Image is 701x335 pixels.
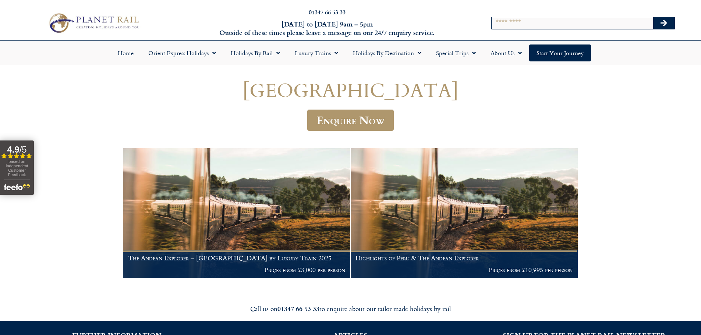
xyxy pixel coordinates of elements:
[355,266,573,274] p: Prices from £10,995 per person
[128,266,345,274] p: Prices from £3,000 per person
[277,304,319,313] strong: 01347 66 53 33
[355,254,573,262] h1: Highlights of Peru & The Andean Explorer
[141,44,223,61] a: Orient Express Holidays
[529,44,591,61] a: Start your Journey
[307,110,394,131] a: Enquire Now
[45,11,142,35] img: Planet Rail Train Holidays Logo
[429,44,483,61] a: Special Trips
[130,79,571,101] h1: [GEOGRAPHIC_DATA]
[653,17,675,29] button: Search
[4,44,697,61] nav: Menu
[128,254,345,262] h1: The Andean Explorer – [GEOGRAPHIC_DATA] by Luxury Train 2025
[110,44,141,61] a: Home
[346,44,429,61] a: Holidays by Destination
[287,44,346,61] a: Luxury Trains
[309,8,346,16] a: 01347 66 53 33
[123,148,350,278] a: The Andean Explorer – [GEOGRAPHIC_DATA] by Luxury Train 2025 Prices from £3,000 per person
[351,148,578,278] a: Highlights of Peru & The Andean Explorer Prices from £10,995 per person
[483,44,529,61] a: About Us
[223,44,287,61] a: Holidays by Rail
[189,20,465,37] h6: [DATE] to [DATE] 9am – 5pm Outside of these times please leave a message on our 24/7 enquiry serv...
[145,304,557,313] div: Call us on to enquire about our tailor made holidays by rail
